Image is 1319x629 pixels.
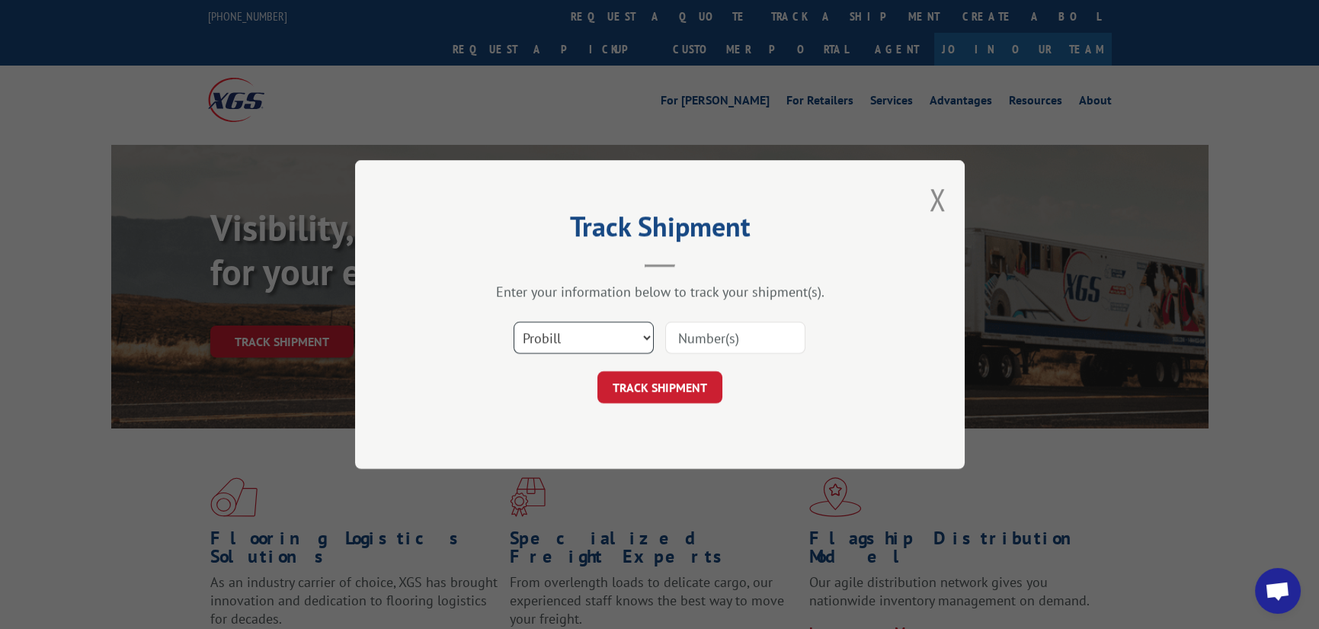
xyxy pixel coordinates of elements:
div: Open chat [1255,568,1301,614]
h2: Track Shipment [431,216,888,245]
button: TRACK SHIPMENT [597,371,722,403]
div: Enter your information below to track your shipment(s). [431,283,888,300]
button: Close modal [929,179,946,220]
input: Number(s) [665,322,805,354]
